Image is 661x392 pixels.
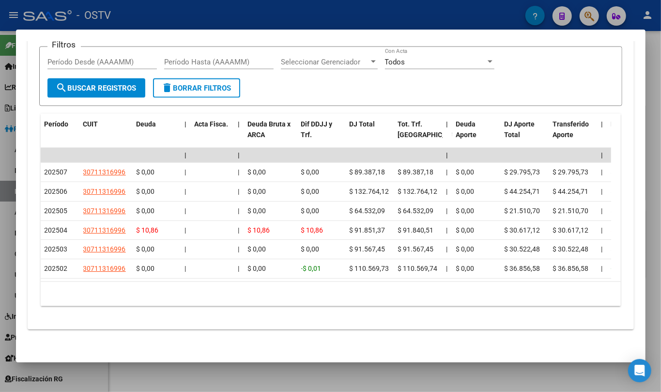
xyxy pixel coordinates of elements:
span: | [185,151,187,159]
datatable-header-cell: Dif DDJJ y Trf. [297,114,346,157]
img: logo_orange.svg [15,16,23,23]
span: $ 10,86 [248,226,270,234]
span: Seleccionar Gerenciador [281,58,369,66]
datatable-header-cell: Deuda Aporte [452,114,501,157]
span: $ 30.522,48 [505,245,540,253]
span: $ 64.532,09 [350,207,385,215]
span: $ 0,00 [248,207,266,215]
span: $ 0,00 [456,265,475,272]
span: $ 132.764,12 [398,188,438,195]
span: $ 91.851,37 [350,226,385,234]
span: $ 0,00 [137,188,155,195]
span: | [185,120,187,128]
span: $ 29.795,73 [505,168,540,176]
span: $ 91.567,45 [350,245,385,253]
span: | [446,245,448,253]
span: $ 91.840,51 [398,226,434,234]
button: Buscar Registros [47,78,145,98]
h3: Filtros [47,39,81,50]
span: | [446,265,448,272]
div: Open Intercom Messenger [628,359,651,382]
span: | [185,265,186,272]
span: $ 89.387,18 [350,168,385,176]
span: $ 89.387,18 [398,168,434,176]
span: | [238,151,240,159]
span: Período [45,120,69,128]
datatable-header-cell: Deuda [133,114,181,157]
span: 30711316996 [83,245,126,253]
datatable-header-cell: CUIT [79,114,133,157]
span: | [446,226,448,234]
datatable-header-cell: | [443,114,452,157]
datatable-header-cell: DJ Total [346,114,394,157]
span: $ 30.617,12 [505,226,540,234]
div: Dominio: [DOMAIN_NAME] [25,25,108,33]
span: $ 30.522,48 [553,245,589,253]
span: | [601,168,603,176]
mat-icon: delete [162,82,173,94]
span: | [238,245,240,253]
span: 202504 [45,226,68,234]
span: 30711316996 [83,168,126,176]
span: | [601,120,603,128]
span: 202505 [45,207,68,215]
span: Todos [385,58,405,66]
span: $ 91.567,45 [398,245,434,253]
div: Palabras clave [114,57,154,63]
span: 30711316996 [83,188,126,195]
span: | [446,207,448,215]
span: | [238,226,240,234]
span: $ 0,00 [248,168,266,176]
span: $ 0,00 [456,168,475,176]
span: | [185,245,186,253]
span: $ 0,00 [456,245,475,253]
span: 30711316996 [83,265,126,272]
span: $ 0,00 [456,207,475,215]
span: Deuda Aporte [456,120,477,139]
span: $ 0,00 [248,265,266,272]
datatable-header-cell: Acta Fisca. [191,114,234,157]
datatable-header-cell: Período [41,114,79,157]
datatable-header-cell: Tot. Trf. Bruto [394,114,443,157]
span: $ 0,00 [137,265,155,272]
datatable-header-cell: DJ Aporte Total [501,114,549,157]
span: | [185,188,186,195]
img: tab_keywords_by_traffic_grey.svg [103,56,111,64]
span: | [238,265,240,272]
span: 202502 [45,265,68,272]
span: Borrar Filtros [162,84,231,93]
button: Borrar Filtros [153,78,240,98]
datatable-header-cell: | [234,114,244,157]
datatable-header-cell: | [598,114,607,157]
span: $ 21.510,70 [505,207,540,215]
span: 30711316996 [83,207,126,215]
span: $ 132.764,12 [350,188,389,195]
span: Buscar Registros [56,84,137,93]
span: $ 44.254,71 [505,188,540,195]
span: | [238,207,240,215]
span: 30711316996 [83,226,126,234]
span: 202503 [45,245,68,253]
span: $ 21.510,70 [553,207,589,215]
span: $ 30.617,12 [553,226,589,234]
span: Deuda Bruta x ARCA [248,120,291,139]
span: -$ 0,01 [301,265,322,272]
span: | [446,151,448,159]
span: $ 29.795,73 [553,168,589,176]
span: $ 110.569,73 [350,265,389,272]
span: | [238,188,240,195]
span: | [185,168,186,176]
span: | [446,120,448,128]
datatable-header-cell: Transferido Aporte [549,114,598,157]
span: | [446,168,448,176]
span: 202507 [45,168,68,176]
span: Dif DDJJ y Trf. [301,120,333,139]
div: v 4.0.25 [27,16,47,23]
span: DJ Aporte Total [505,120,535,139]
span: | [601,188,603,195]
span: | [601,151,603,159]
span: Acta Fisca. [195,120,229,128]
span: $ 0,00 [301,168,320,176]
span: $ 0,00 [301,245,320,253]
span: $ 110.569,74 [398,265,438,272]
